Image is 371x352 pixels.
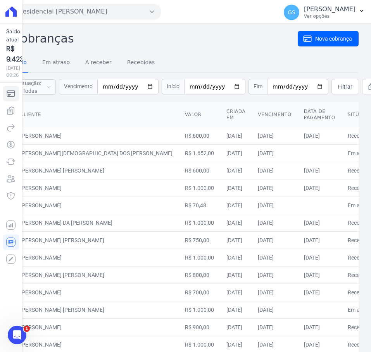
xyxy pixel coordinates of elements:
[14,301,179,318] td: [PERSON_NAME] [PERSON_NAME]
[14,102,179,127] th: Cliente
[252,249,297,266] td: [DATE]
[252,266,297,284] td: [DATE]
[6,44,33,65] span: R$ 9.423,29
[220,249,252,266] td: [DATE]
[220,214,252,231] td: [DATE]
[252,284,297,301] td: [DATE]
[248,79,267,94] span: Fim
[220,284,252,301] td: [DATE]
[14,214,179,231] td: [PERSON_NAME] DA [PERSON_NAME]
[298,162,342,179] td: [DATE]
[179,102,220,127] th: Valor
[304,13,355,19] p: Ver opções
[298,102,342,127] th: Data de pagamento
[298,231,342,249] td: [DATE]
[288,10,295,15] span: GS
[12,4,161,19] button: Residencial [PERSON_NAME]
[252,301,297,318] td: [DATE]
[220,127,252,144] td: [DATE]
[252,318,297,336] td: [DATE]
[220,318,252,336] td: [DATE]
[298,214,342,231] td: [DATE]
[17,79,42,95] span: Situação: Todas
[252,102,297,127] th: Vencimento
[179,284,220,301] td: R$ 700,00
[220,162,252,179] td: [DATE]
[179,266,220,284] td: R$ 800,00
[41,53,71,73] a: Em atraso
[252,144,297,162] td: [DATE]
[8,326,26,344] iframe: Intercom live chat
[6,27,33,44] span: Saldo atual
[179,179,220,197] td: R$ 1.000,00
[220,266,252,284] td: [DATE]
[298,249,342,266] td: [DATE]
[298,266,342,284] td: [DATE]
[14,266,179,284] td: [PERSON_NAME] [PERSON_NAME]
[84,53,113,73] a: A receber
[126,53,157,73] a: Recebidas
[298,127,342,144] td: [DATE]
[14,127,179,144] td: [PERSON_NAME]
[179,301,220,318] td: R$ 1.000,00
[14,249,179,266] td: [PERSON_NAME]
[220,102,252,127] th: Criada em
[338,83,352,91] span: Filtrar
[14,144,179,162] td: [PERSON_NAME][DEMOGRAPHIC_DATA] DOS [PERSON_NAME]
[179,144,220,162] td: R$ 1.652,00
[179,197,220,214] td: R$ 70,48
[14,231,179,249] td: [PERSON_NAME] [PERSON_NAME]
[24,326,30,332] span: 1
[304,5,355,13] p: [PERSON_NAME]
[59,79,97,94] span: Vencimento
[162,79,184,94] span: Início
[220,144,252,162] td: [DATE]
[179,127,220,144] td: R$ 600,00
[14,284,179,301] td: [PERSON_NAME]
[220,301,252,318] td: [DATE]
[179,231,220,249] td: R$ 750,00
[14,179,179,197] td: [PERSON_NAME]
[14,162,179,179] td: [PERSON_NAME] [PERSON_NAME]
[220,197,252,214] td: [DATE]
[12,79,56,95] button: Situação: Todas
[298,318,342,336] td: [DATE]
[179,249,220,266] td: R$ 1.000,00
[315,35,352,43] span: Nova cobrança
[278,2,371,23] button: GS [PERSON_NAME] Ver opções
[14,318,179,336] td: [PERSON_NAME]
[220,179,252,197] td: [DATE]
[252,231,297,249] td: [DATE]
[331,79,359,94] a: Filtrar
[14,197,179,214] td: [PERSON_NAME]
[179,162,220,179] td: R$ 600,00
[298,284,342,301] td: [DATE]
[252,197,297,214] td: [DATE]
[220,231,252,249] td: [DATE]
[298,179,342,197] td: [DATE]
[6,86,16,267] nav: Sidebar
[252,179,297,197] td: [DATE]
[12,30,298,47] h2: Cobranças
[6,65,33,79] span: [DATE] 09:26
[179,214,220,231] td: R$ 1.000,00
[179,318,220,336] td: R$ 900,00
[252,127,297,144] td: [DATE]
[298,31,359,46] a: Nova cobrança
[252,214,297,231] td: [DATE]
[252,162,297,179] td: [DATE]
